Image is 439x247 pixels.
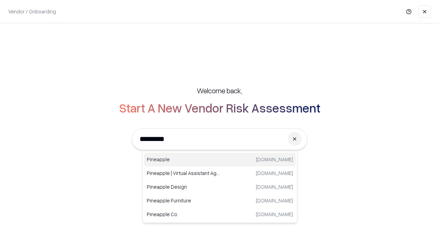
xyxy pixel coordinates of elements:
p: [DOMAIN_NAME] [256,156,293,163]
p: [DOMAIN_NAME] [256,169,293,177]
p: [DOMAIN_NAME] [256,183,293,190]
p: Pineapple Furniture [147,197,220,204]
p: Pineapple [147,156,220,163]
h5: Welcome back, [197,86,242,95]
h2: Start A New Vendor Risk Assessment [119,101,320,115]
p: Pineapple Design [147,183,220,190]
div: Suggestions [142,151,297,223]
p: Pineapple | Virtual Assistant Agency [147,169,220,177]
p: [DOMAIN_NAME] [256,197,293,204]
p: Vendor / Onboarding [8,8,56,15]
p: Pineapple Co [147,211,220,218]
p: [DOMAIN_NAME] [256,211,293,218]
